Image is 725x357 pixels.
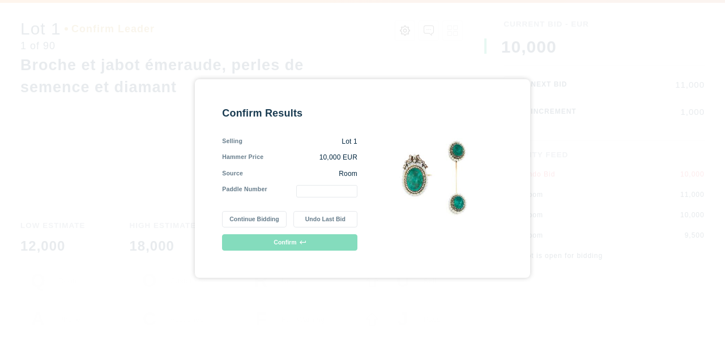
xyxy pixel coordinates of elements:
div: Hammer Price [222,153,263,162]
div: 10,000 EUR [263,153,357,162]
div: Source [222,169,243,179]
div: Selling [222,137,242,147]
button: Continue Bidding [222,211,286,227]
div: Room [243,169,357,179]
button: Undo Last Bid [293,211,357,227]
div: Lot 1 [242,137,357,147]
div: Confirm Results [222,106,357,120]
div: Paddle Number [222,185,267,197]
button: Confirm [222,234,357,251]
